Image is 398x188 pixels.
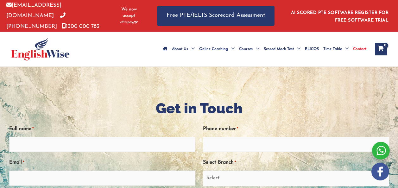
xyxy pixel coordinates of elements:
[9,98,389,118] h1: Get in Touch
[371,163,389,180] img: white-facebook.png
[157,6,275,26] a: Free PTE/IELTS Scorecard Assessment
[161,38,369,60] nav: Site Navigation: Main Menu
[287,5,392,26] aside: Header Widget 1
[239,38,253,60] span: Courses
[291,10,389,23] a: AI SCORED PTE SOFTWARE REGISTER FOR FREE SOFTWARE TRIAL
[253,38,259,60] span: Menu Toggle
[199,38,228,60] span: Online Coaching
[262,38,303,60] a: Scored Mock TestMenu Toggle
[203,157,236,168] label: Select Branch
[228,38,235,60] span: Menu Toggle
[203,124,238,134] label: Phone number
[117,6,141,19] span: We now accept
[188,38,195,60] span: Menu Toggle
[6,13,66,29] a: [PHONE_NUMBER]
[120,21,138,24] img: Afterpay-Logo
[172,38,188,60] span: About Us
[305,38,319,60] span: ELICOS
[321,38,351,60] a: Time TableMenu Toggle
[6,3,61,18] a: [EMAIL_ADDRESS][DOMAIN_NAME]
[294,38,300,60] span: Menu Toggle
[342,38,349,60] span: Menu Toggle
[264,38,294,60] span: Scored Mock Test
[375,43,387,55] a: View Shopping Cart, empty
[62,24,99,29] a: 1300 000 783
[11,38,70,60] img: cropped-ew-logo
[9,124,34,134] label: Full name
[170,38,197,60] a: About UsMenu Toggle
[303,38,321,60] a: ELICOS
[353,38,366,60] span: Contact
[237,38,262,60] a: CoursesMenu Toggle
[323,38,342,60] span: Time Table
[9,157,24,168] label: Email
[197,38,237,60] a: Online CoachingMenu Toggle
[351,38,369,60] a: Contact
